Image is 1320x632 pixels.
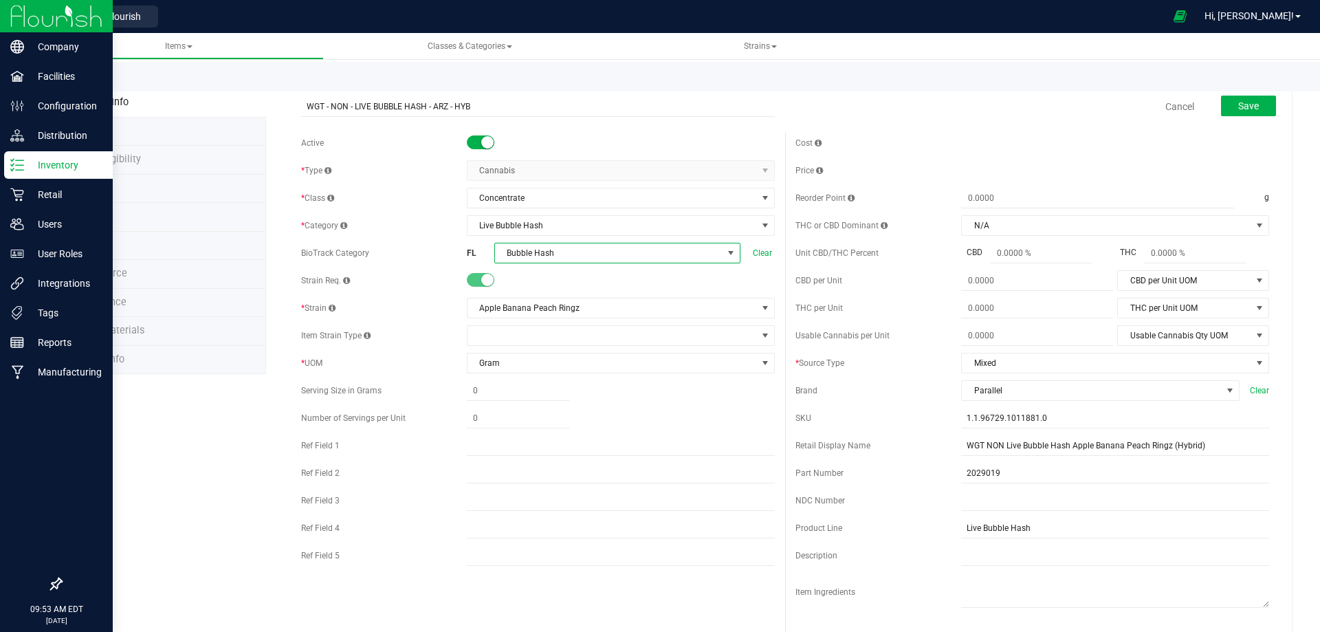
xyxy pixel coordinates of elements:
span: CBD per Unit [795,276,842,285]
span: select [1251,216,1268,235]
span: Usable Cannabis Qty UOM [1118,326,1251,345]
span: Reorder Point [795,193,855,203]
inline-svg: Manufacturing [10,365,24,379]
span: Class [301,193,334,203]
span: Category [301,221,347,230]
span: Description [795,551,837,560]
input: 0.0000 [961,188,1234,208]
span: Mixed [962,353,1251,373]
span: Ref Field 4 [301,523,340,533]
inline-svg: Tags [10,306,24,320]
inline-svg: Inventory [10,158,24,172]
inline-svg: Facilities [10,69,24,83]
span: CBD per Unit UOM [1118,271,1251,290]
span: Unit CBD/THC Percent [795,248,879,258]
inline-svg: Configuration [10,99,24,113]
span: select [757,353,774,373]
span: Gram [467,353,757,373]
span: Number of Servings per Unit [301,413,406,423]
input: 0 [467,381,569,400]
span: select [1251,326,1268,345]
span: select [1251,271,1268,290]
span: g [1264,188,1269,208]
span: Retail Display Name [795,441,870,450]
span: Item Strain Type [301,331,371,340]
p: [DATE] [6,615,107,626]
p: Users [24,216,107,232]
input: 0.0000 % [990,243,1092,263]
inline-svg: Distribution [10,129,24,142]
span: N/A [962,216,1251,235]
span: Clear [751,247,775,259]
span: select [1251,353,1268,373]
span: Active [301,138,324,148]
span: Item Ingredients [795,587,855,597]
span: Items [165,41,192,51]
span: Strains [744,41,777,51]
input: 0.0000 [961,271,1113,290]
span: Strain Req. [301,276,350,285]
p: Facilities [24,68,107,85]
span: Live Bubble Hash [467,216,757,235]
span: BioTrack Category [301,248,369,258]
span: NDC Number [795,496,845,505]
span: Ref Field 1 [301,441,340,450]
p: Company [24,39,107,55]
span: UOM [301,358,322,368]
input: Item name [301,96,775,117]
span: Cost [795,138,822,148]
inline-svg: Users [10,217,24,231]
p: User Roles [24,246,107,262]
span: Apple Banana Peach Ringz [467,298,757,318]
span: Hi, [PERSON_NAME]! [1204,10,1294,21]
p: Reports [24,334,107,351]
span: Parallel [962,381,1222,400]
span: select [757,188,774,208]
input: 0 [467,408,569,428]
span: Classes & Categories [428,41,512,51]
p: Manufacturing [24,364,107,380]
p: Integrations [24,275,107,292]
span: Usable Cannabis per Unit [795,331,890,340]
span: Part Number [795,468,844,478]
p: Retail [24,186,107,203]
a: Cancel [1165,100,1194,113]
div: FL [467,247,494,259]
span: Brand [795,386,817,395]
inline-svg: Company [10,40,24,54]
span: Source Type [795,358,844,368]
p: 09:53 AM EDT [6,603,107,615]
span: Price [795,166,823,175]
span: select [757,216,774,235]
span: Ref Field 5 [301,551,340,560]
span: Concentrate [467,188,757,208]
input: 0.0000 % [1144,243,1246,263]
span: Save [1238,100,1259,111]
span: Ref Field 3 [301,496,340,505]
span: THC [1114,246,1142,259]
inline-svg: Reports [10,336,24,349]
span: Open Ecommerce Menu [1165,3,1196,30]
span: THC per Unit [795,303,843,313]
p: Configuration [24,98,107,114]
input: 0.0000 [961,298,1113,318]
span: Ref Field 2 [301,468,340,478]
span: CBD [961,246,988,259]
span: THC per Unit UOM [1118,298,1251,318]
inline-svg: Integrations [10,276,24,290]
span: Strain [301,303,335,313]
p: Tags [24,305,107,321]
span: Product Line [795,523,842,533]
p: Distribution [24,127,107,144]
p: Inventory [24,157,107,173]
span: Bubble Hash [495,243,723,263]
span: SKU [795,413,811,423]
span: Clear [1250,384,1269,397]
input: 0.0000 [961,326,1113,345]
inline-svg: Retail [10,188,24,201]
button: Save [1221,96,1276,116]
span: Type [301,166,331,175]
inline-svg: User Roles [10,247,24,261]
span: THC or CBD Dominant [795,221,888,230]
span: select [1251,298,1268,318]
